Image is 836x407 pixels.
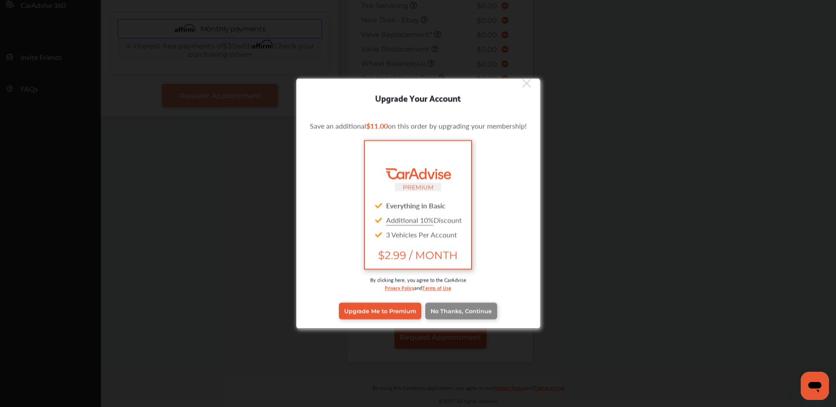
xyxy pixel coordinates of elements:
[310,121,527,131] p: Save an additional on this order by upgrading your membership!
[386,200,446,211] strong: Everything in Basic
[386,215,434,225] u: Additional 10%
[297,91,540,105] div: Upgrade Your Account
[366,121,388,131] span: $11.00
[339,302,421,319] a: Upgrade Me to Premium
[385,283,414,292] a: Privacy Policy
[386,215,462,225] span: Discount
[431,307,492,314] span: No Thanks, Continue
[422,283,451,292] a: Terms of Use
[801,372,829,400] iframe: Button to launch messaging window
[344,307,416,314] span: Upgrade Me to Premium
[310,276,527,300] div: By clicking here, you agree to the CarAdvise and
[372,227,464,242] div: 3 Vehicles Per Account
[372,249,464,262] span: $2.99 / MONTH
[425,302,497,319] a: No Thanks, Continue
[403,184,434,191] small: PREMIUM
